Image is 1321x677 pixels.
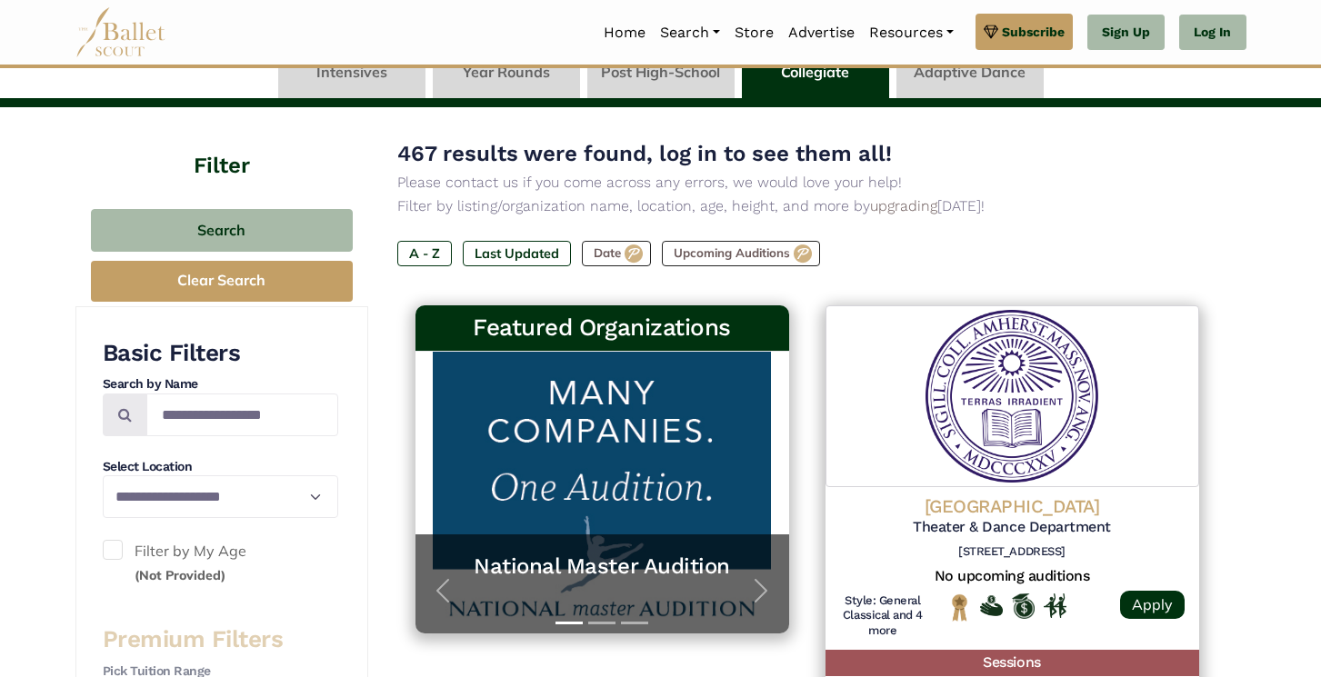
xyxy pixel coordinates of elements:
span: 467 results were found, log in to see them all! [397,141,892,166]
label: Upcoming Auditions [662,241,820,266]
label: Last Updated [463,241,571,266]
label: Date [582,241,651,266]
a: Sign Up [1087,15,1165,51]
button: Slide 3 [621,612,648,633]
a: Store [727,14,781,52]
input: Search by names... [146,393,338,436]
li: Collegiate [738,46,893,98]
img: gem.svg [984,22,998,42]
h3: Premium Filters [103,624,338,655]
a: Resources [862,14,961,52]
a: National Master Audition [434,553,771,581]
a: Log In [1179,15,1246,51]
a: Advertise [781,14,862,52]
h3: Featured Organizations [430,313,775,343]
label: Filter by My Age [103,540,338,586]
img: Offers Financial Aid [980,595,1003,615]
img: Logo [826,305,1199,487]
p: Please contact us if you come across any errors, we would love your help! [397,171,1217,194]
img: Offers Scholarship [1012,593,1035,619]
button: Slide 2 [588,612,615,633]
h4: Search by Name [103,375,338,393]
img: In Person [1044,593,1066,617]
label: A - Z [397,241,452,266]
h6: Style: General Classical and 4 more [840,593,926,640]
button: Clear Search [91,261,353,302]
li: Post High-School [584,46,738,98]
button: Search [91,209,353,252]
h5: Sessions [826,650,1199,676]
a: Apply [1120,591,1185,619]
p: Filter by listing/organization name, location, age, height, and more by [DATE]! [397,194,1217,218]
img: National [948,593,971,622]
a: Search [653,14,727,52]
h5: Theater & Dance Department [840,518,1185,537]
h6: [STREET_ADDRESS] [840,544,1185,560]
h4: [GEOGRAPHIC_DATA] [840,494,1185,518]
h4: Select Location [103,458,338,476]
h5: No upcoming auditions [840,567,1185,586]
li: Intensives [275,46,429,98]
h4: Filter [75,107,368,182]
li: Adaptive Dance [893,46,1047,98]
li: Year Rounds [429,46,584,98]
a: upgrading [870,197,937,214]
a: Subscribe [976,14,1073,50]
button: Slide 1 [555,612,583,633]
a: Home [596,14,653,52]
span: Subscribe [1002,22,1065,42]
small: (Not Provided) [135,567,225,583]
h3: Basic Filters [103,338,338,369]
